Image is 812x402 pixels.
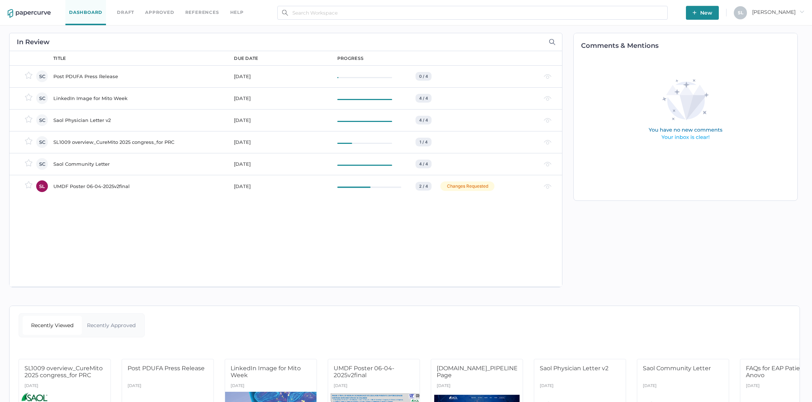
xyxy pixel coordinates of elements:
[25,181,33,188] img: star-inactive.70f2008a.svg
[231,365,301,379] span: LinkedIn Image for Mito Week
[36,114,48,126] div: SC
[416,94,432,103] div: 4 / 4
[440,181,494,191] div: Changes Requested
[17,39,50,45] h2: In Review
[23,316,82,335] div: Recently Viewed
[53,160,225,168] div: Saol Community Letter
[53,55,66,62] div: title
[234,182,328,191] div: [DATE]
[416,116,432,125] div: 4 / 4
[25,159,33,166] img: star-inactive.70f2008a.svg
[24,365,103,379] span: SL1009 overview_CureMito 2025 congress_for PRC
[738,10,743,15] span: S L
[334,365,394,379] span: UMDF Poster 06-04-2025v2final
[53,94,225,103] div: LinkedIn Image for Mito Week
[231,381,244,392] div: [DATE]
[277,6,668,20] input: Search Workspace
[437,365,518,379] span: [DOMAIN_NAME]_PIPELINE Page
[128,381,141,392] div: [DATE]
[117,8,134,16] a: Draft
[581,42,797,49] h2: Comments & Mentions
[36,158,48,170] div: SC
[686,6,719,20] button: New
[185,8,219,16] a: References
[799,9,804,14] i: arrow_right
[544,96,551,101] img: eye-light-gray.b6d092a5.svg
[53,116,225,125] div: Saol Physician Letter v2
[36,136,48,148] div: SC
[544,118,551,123] img: eye-light-gray.b6d092a5.svg
[234,138,328,146] div: [DATE]
[53,72,225,81] div: Post PDUFA Press Release
[25,137,33,145] img: star-inactive.70f2008a.svg
[128,365,205,372] span: Post PDUFA Press Release
[53,138,225,146] div: SL1009 overview_CureMito 2025 congress_for PRC
[643,365,711,372] span: Saol Community Letter
[25,93,33,101] img: star-inactive.70f2008a.svg
[540,381,554,392] div: [DATE]
[693,11,697,15] img: plus-white.e19ec114.svg
[53,182,225,191] div: UMDF Poster 06-04-2025v2final
[544,184,551,189] img: eye-light-gray.b6d092a5.svg
[643,381,657,392] div: [DATE]
[540,365,608,372] span: Saol Physician Letter v2
[437,381,451,392] div: [DATE]
[416,182,432,191] div: 2 / 4
[544,140,551,145] img: eye-light-gray.b6d092a5.svg
[752,9,804,15] span: [PERSON_NAME]
[25,115,33,123] img: star-inactive.70f2008a.svg
[234,72,328,81] div: [DATE]
[234,116,328,125] div: [DATE]
[334,381,348,392] div: [DATE]
[36,180,48,192] div: SL
[82,316,141,335] div: Recently Approved
[549,39,555,45] img: search-icon-expand.c6106642.svg
[25,72,33,79] img: star-inactive.70f2008a.svg
[36,70,48,82] div: SC
[337,55,364,62] div: progress
[24,381,38,392] div: [DATE]
[36,92,48,104] div: SC
[8,9,51,18] img: papercurve-logo-colour.7244d18c.svg
[282,10,288,16] img: search.bf03fe8b.svg
[230,8,244,16] div: help
[633,73,738,147] img: comments-empty-state.0193fcf7.svg
[234,160,328,168] div: [DATE]
[416,72,432,81] div: 0 / 4
[544,162,551,166] img: eye-light-gray.b6d092a5.svg
[746,381,760,392] div: [DATE]
[145,8,174,16] a: Approved
[416,160,432,168] div: 4 / 4
[693,6,712,20] span: New
[544,74,551,79] img: eye-light-gray.b6d092a5.svg
[234,55,258,62] div: due date
[416,138,432,146] div: 1 / 4
[234,94,328,103] div: [DATE]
